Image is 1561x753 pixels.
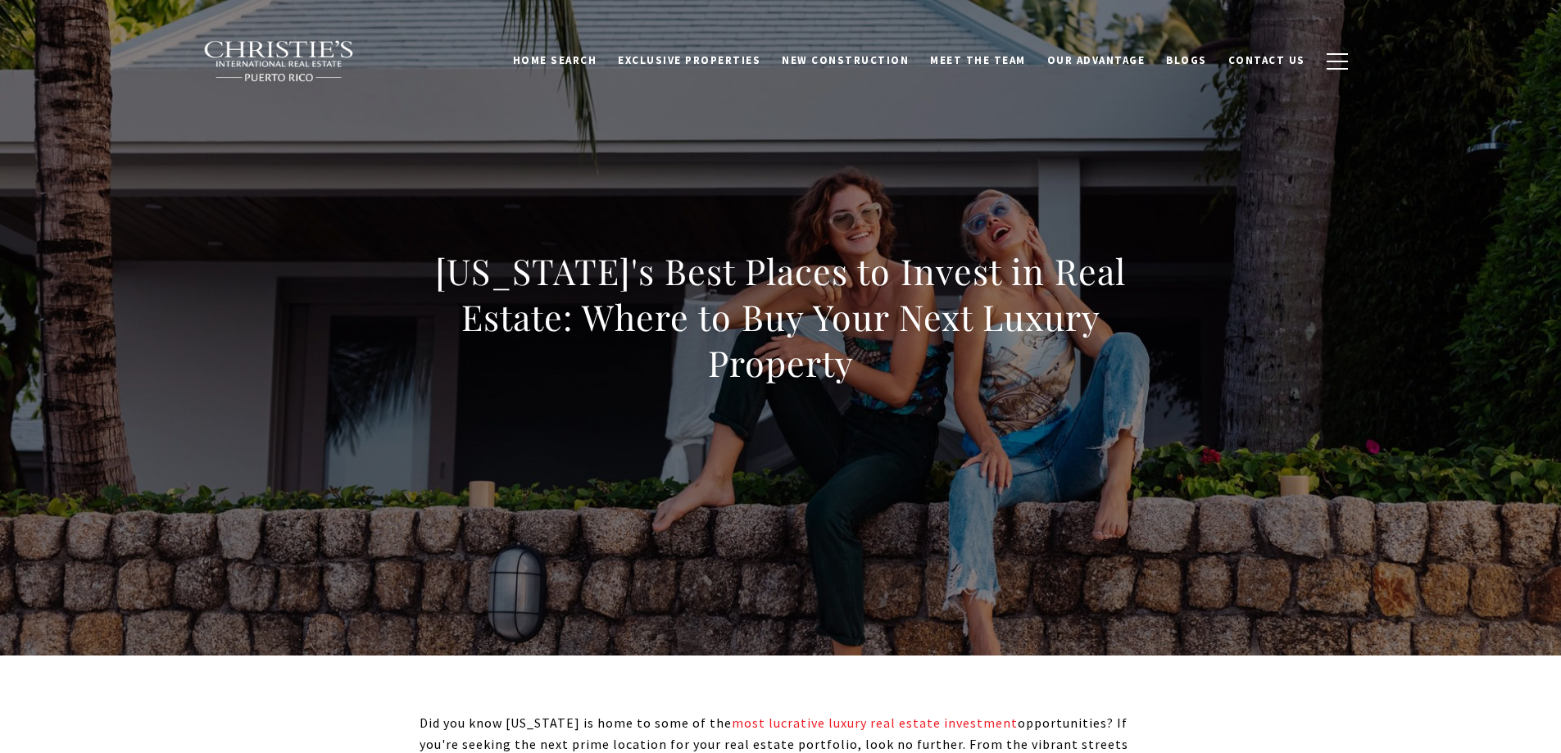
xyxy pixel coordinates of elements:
a: Home Search [502,45,608,76]
a: New Construction [771,45,919,76]
a: Blogs [1155,45,1218,76]
span: Our Advantage [1047,53,1146,67]
a: Meet the Team [919,45,1037,76]
a: Exclusive Properties [607,45,771,76]
img: Christie's International Real Estate black text logo [203,40,356,83]
a: most lucrative luxury real estate investment [732,714,1018,731]
span: Exclusive Properties [618,53,760,67]
a: Our Advantage [1037,45,1156,76]
h1: [US_STATE]'s Best Places to Invest in Real Estate: Where to Buy Your Next Luxury Property [420,248,1142,386]
span: New Construction [782,53,909,67]
span: Contact Us [1228,53,1305,67]
span: Blogs [1166,53,1207,67]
